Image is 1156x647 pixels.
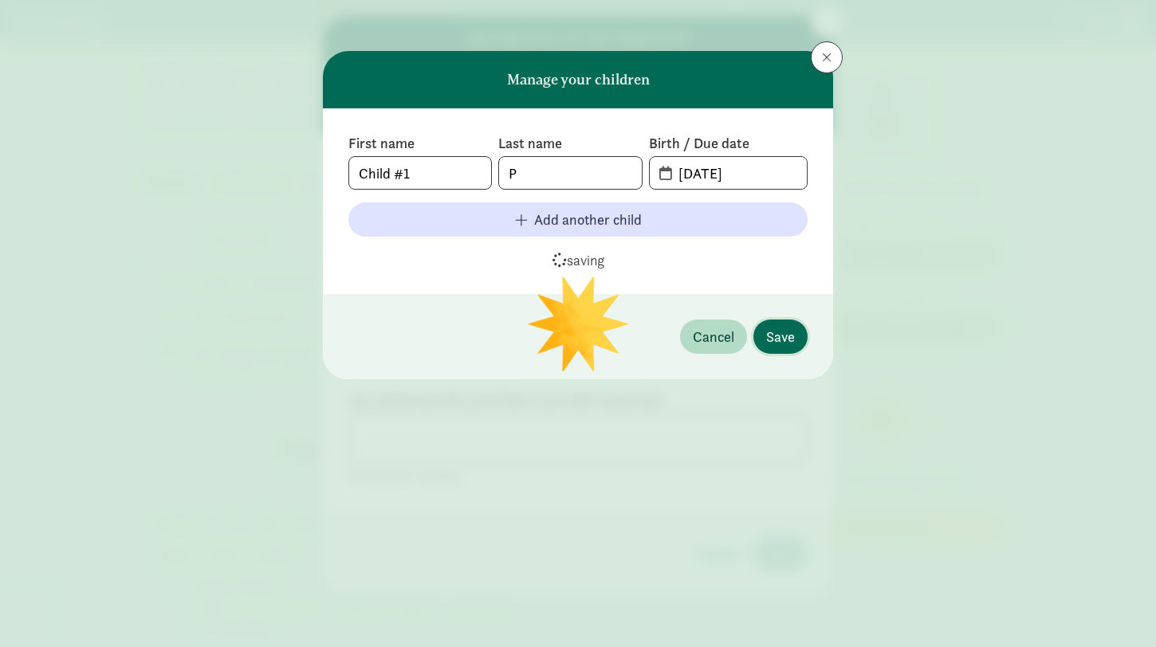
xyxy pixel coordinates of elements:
[552,249,604,269] div: saving
[649,134,808,153] label: Birth / Due date
[680,320,747,354] button: Cancel
[498,134,642,153] label: Last name
[753,320,808,354] button: Save
[669,157,807,189] input: MM-DD-YYYY
[693,326,734,347] span: Cancel
[766,326,795,347] span: Save
[507,72,650,88] h6: Manage your children
[348,134,492,153] label: First name
[534,209,642,230] span: Add another child
[348,202,808,237] button: Add another child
